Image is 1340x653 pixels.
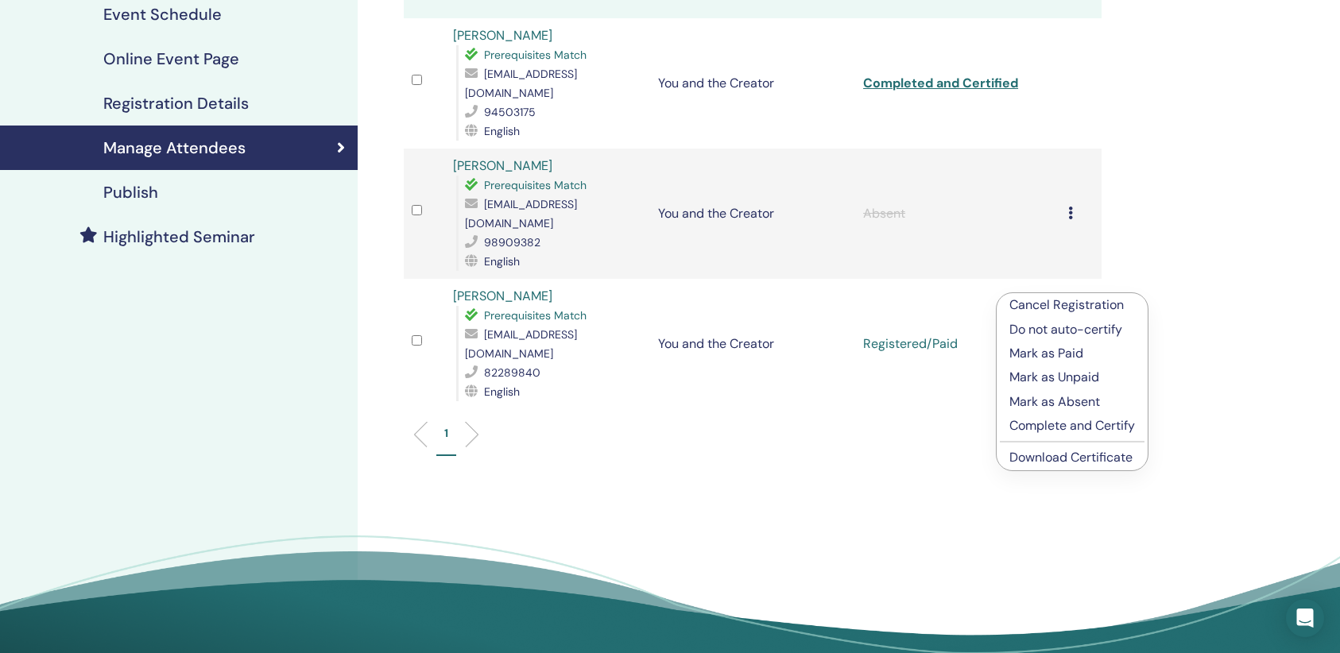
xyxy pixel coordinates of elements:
[465,67,577,100] span: [EMAIL_ADDRESS][DOMAIN_NAME]
[465,197,577,230] span: [EMAIL_ADDRESS][DOMAIN_NAME]
[453,27,552,44] a: [PERSON_NAME]
[103,227,255,246] h4: Highlighted Seminar
[863,75,1018,91] a: Completed and Certified
[1009,296,1135,315] p: Cancel Registration
[103,5,222,24] h4: Event Schedule
[1009,449,1133,466] a: Download Certificate
[453,157,552,174] a: [PERSON_NAME]
[484,235,540,249] span: 98909382
[1009,392,1135,412] p: Mark as Absent
[1009,320,1135,339] p: Do not auto-certify
[1009,416,1135,435] p: Complete and Certify
[650,149,855,279] td: You and the Creator
[484,124,520,138] span: English
[1286,599,1324,637] div: Open Intercom Messenger
[484,254,520,269] span: English
[444,425,448,442] p: 1
[650,18,855,149] td: You and the Creator
[103,94,249,113] h4: Registration Details
[484,105,536,119] span: 94503175
[484,178,587,192] span: Prerequisites Match
[484,365,540,380] span: 82289840
[103,138,246,157] h4: Manage Attendees
[484,384,520,399] span: English
[1009,344,1135,363] p: Mark as Paid
[650,279,855,409] td: You and the Creator
[465,327,577,361] span: [EMAIL_ADDRESS][DOMAIN_NAME]
[484,308,587,323] span: Prerequisites Match
[453,288,552,304] a: [PERSON_NAME]
[1009,368,1135,387] p: Mark as Unpaid
[103,183,158,202] h4: Publish
[484,48,587,62] span: Prerequisites Match
[103,49,239,68] h4: Online Event Page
